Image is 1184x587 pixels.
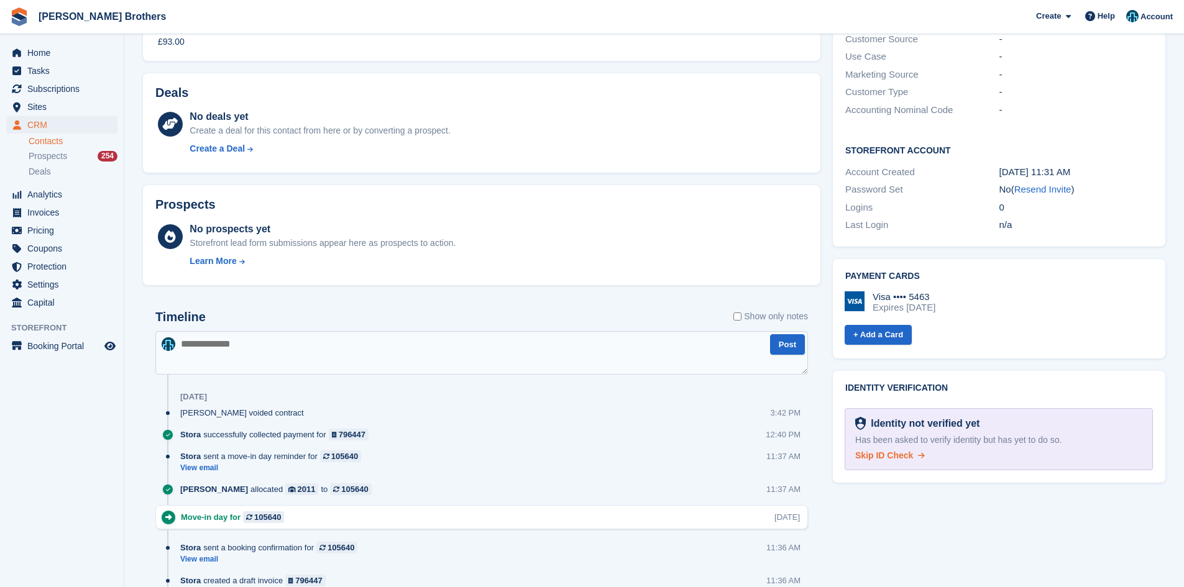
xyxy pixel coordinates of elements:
span: Pricing [27,222,102,239]
div: Use Case [845,50,999,64]
div: sent a booking confirmation for [180,542,364,553]
div: Identity not verified yet [866,416,980,431]
span: Booking Portal [27,337,102,355]
span: Stora [180,450,201,462]
div: - [999,103,1153,117]
div: No [999,183,1153,197]
button: Post [770,334,805,355]
span: Storefront [11,322,124,334]
a: Resend Invite [1014,184,1072,194]
h2: Identity verification [845,383,1153,393]
div: [DATE] 11:31 AM [999,165,1153,180]
div: 11:36 AM [766,542,801,553]
span: Stora [180,575,201,586]
span: Home [27,44,102,61]
a: 105640 [320,450,361,462]
div: Marketing Source [845,68,999,82]
h2: Storefront Account [845,143,1153,156]
div: Create a Deal [190,142,245,155]
img: Visa Logo [845,291,865,311]
span: Tasks [27,62,102,80]
div: 254 [98,151,117,162]
a: View email [180,554,364,565]
span: Protection [27,258,102,275]
a: menu [6,204,117,221]
span: Stora [180,542,201,553]
div: 105640 [331,450,358,462]
div: Move-in day for [181,511,290,523]
a: menu [6,258,117,275]
span: Create [1036,10,1061,22]
span: ( ) [1011,184,1075,194]
a: menu [6,294,117,311]
span: Deals [29,166,51,178]
div: No prospects yet [190,222,456,237]
div: No deals yet [190,109,450,124]
div: [DATE] [774,511,800,523]
span: Prospects [29,150,67,162]
div: Expires [DATE] [873,302,935,313]
div: Password Set [845,183,999,197]
div: created a draft invoice [180,575,332,586]
div: - [999,68,1153,82]
h2: Deals [155,86,188,100]
a: Learn More [190,255,456,268]
div: n/a [999,218,1153,232]
div: 105640 [341,483,368,495]
div: Storefront lead form submissions appear here as prospects to action. [190,237,456,250]
a: 105640 [330,483,371,495]
img: stora-icon-8386f47178a22dfd0bd8f6a31ec36ba5ce8667c1dd55bd0f319d3a0aa187defe.svg [10,7,29,26]
div: 12:40 PM [766,429,801,440]
span: Account [1140,11,1173,23]
div: Customer Type [845,85,999,99]
a: 105640 [243,511,284,523]
span: CRM [27,116,102,134]
img: Helen Eldridge [162,337,175,351]
a: menu [6,62,117,80]
div: Create a deal for this contact from here or by converting a prospect. [190,124,450,137]
div: 796447 [295,575,322,586]
div: [DATE] [180,392,207,402]
a: 2011 [285,483,318,495]
a: menu [6,240,117,257]
label: Show only notes [733,310,808,323]
div: Visa •••• 5463 [873,291,935,303]
div: 11:37 AM [766,483,801,495]
img: Helen Eldridge [1126,10,1139,22]
h2: Payment cards [845,271,1153,281]
div: - [999,32,1153,47]
a: 796447 [329,429,369,440]
a: View email [180,463,367,473]
div: 796447 [339,429,365,440]
a: menu [6,337,117,355]
h2: Prospects [155,198,216,212]
span: Subscriptions [27,80,102,98]
a: menu [6,44,117,61]
div: Learn More [190,255,236,268]
a: Skip ID Check [855,449,925,462]
div: Last Login [845,218,999,232]
a: Deals [29,165,117,178]
span: [PERSON_NAME] [180,483,248,495]
a: menu [6,276,117,293]
div: 11:36 AM [766,575,801,586]
a: 796447 [285,575,326,586]
div: Accounting Nominal Code [845,103,999,117]
span: Capital [27,294,102,311]
span: Coupons [27,240,102,257]
a: Contacts [29,135,117,147]
span: Stora [180,429,201,440]
img: Identity Verification Ready [855,417,866,430]
a: [PERSON_NAME] Brothers [34,6,171,27]
div: - [999,85,1153,99]
div: Logins [845,201,999,215]
a: Create a Deal [190,142,450,155]
div: 3:42 PM [771,407,801,419]
span: Sites [27,98,102,116]
div: 105640 [328,542,354,553]
div: 2011 [298,483,316,495]
div: Account Created [845,165,999,180]
a: Prospects 254 [29,150,117,163]
div: Customer Source [845,32,999,47]
div: allocated to [180,483,378,495]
